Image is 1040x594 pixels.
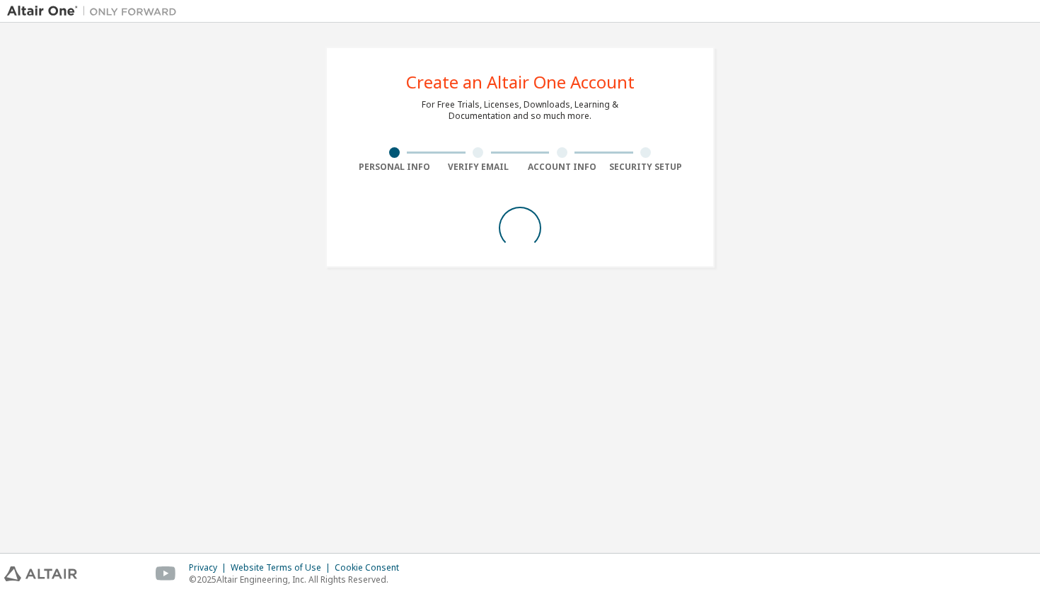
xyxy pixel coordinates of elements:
div: Cookie Consent [335,562,408,573]
div: Create an Altair One Account [406,74,635,91]
div: Privacy [189,562,231,573]
div: Verify Email [437,161,521,173]
div: Website Terms of Use [231,562,335,573]
img: Altair One [7,4,184,18]
div: For Free Trials, Licenses, Downloads, Learning & Documentation and so much more. [422,99,618,122]
div: Security Setup [604,161,688,173]
div: Personal Info [352,161,437,173]
div: Account Info [520,161,604,173]
p: © 2025 Altair Engineering, Inc. All Rights Reserved. [189,573,408,586]
img: altair_logo.svg [4,566,77,581]
img: youtube.svg [156,566,176,581]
